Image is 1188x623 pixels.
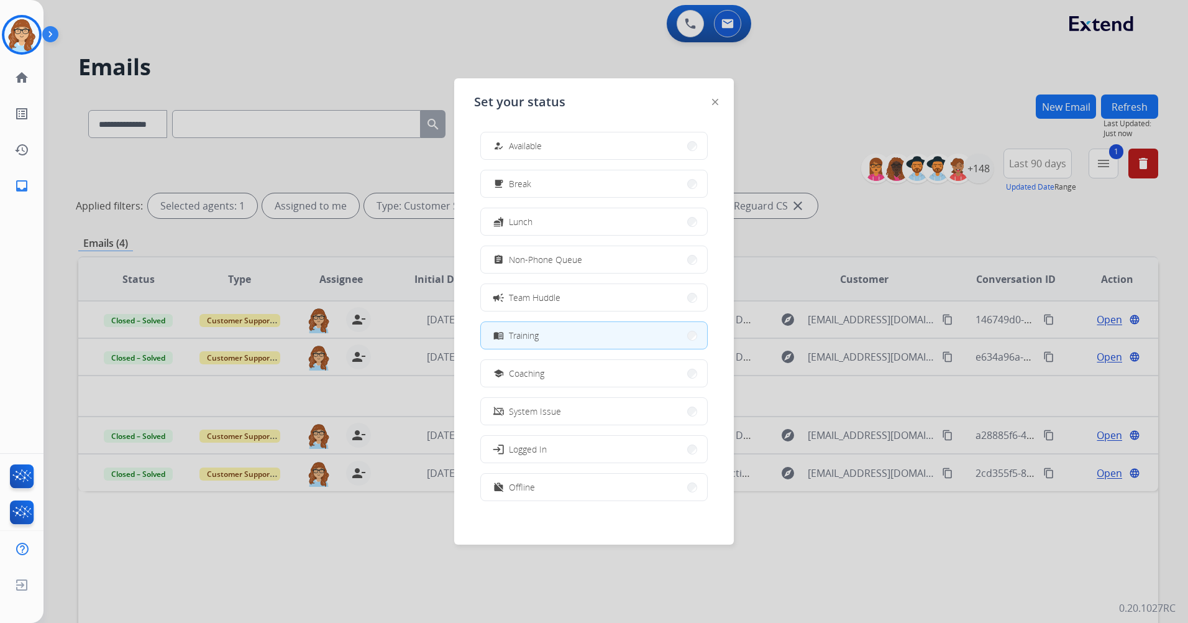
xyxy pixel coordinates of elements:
p: 0.20.1027RC [1119,601,1176,616]
button: Logged In [481,436,707,463]
span: Lunch [509,215,532,228]
button: Training [481,322,707,349]
span: System Issue [509,405,561,418]
button: Lunch [481,208,707,235]
mat-icon: login [492,443,505,455]
mat-icon: assignment [493,254,504,265]
mat-icon: how_to_reg [493,141,504,151]
img: avatar [4,17,39,52]
mat-icon: school [493,368,504,379]
mat-icon: fastfood [493,216,504,227]
button: Coaching [481,360,707,387]
button: Non-Phone Queue [481,246,707,273]
span: Team Huddle [509,291,560,304]
button: System Issue [481,398,707,425]
mat-icon: history [14,142,29,157]
mat-icon: inbox [14,178,29,193]
mat-icon: list_alt [14,106,29,121]
span: Offline [509,481,535,494]
mat-icon: free_breakfast [493,178,504,189]
mat-icon: campaign [492,291,505,303]
span: Coaching [509,367,544,380]
span: Logged In [509,443,547,456]
img: close-button [712,99,718,105]
mat-icon: home [14,70,29,85]
span: Training [509,329,539,342]
span: Break [509,177,531,190]
span: Non-Phone Queue [509,253,582,266]
button: Available [481,132,707,159]
span: Set your status [474,93,565,111]
mat-icon: menu_book [493,330,504,341]
mat-icon: work_off [493,482,504,492]
button: Offline [481,474,707,501]
span: Available [509,139,542,152]
mat-icon: phonelink_off [493,406,504,417]
button: Break [481,170,707,197]
button: Team Huddle [481,284,707,311]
